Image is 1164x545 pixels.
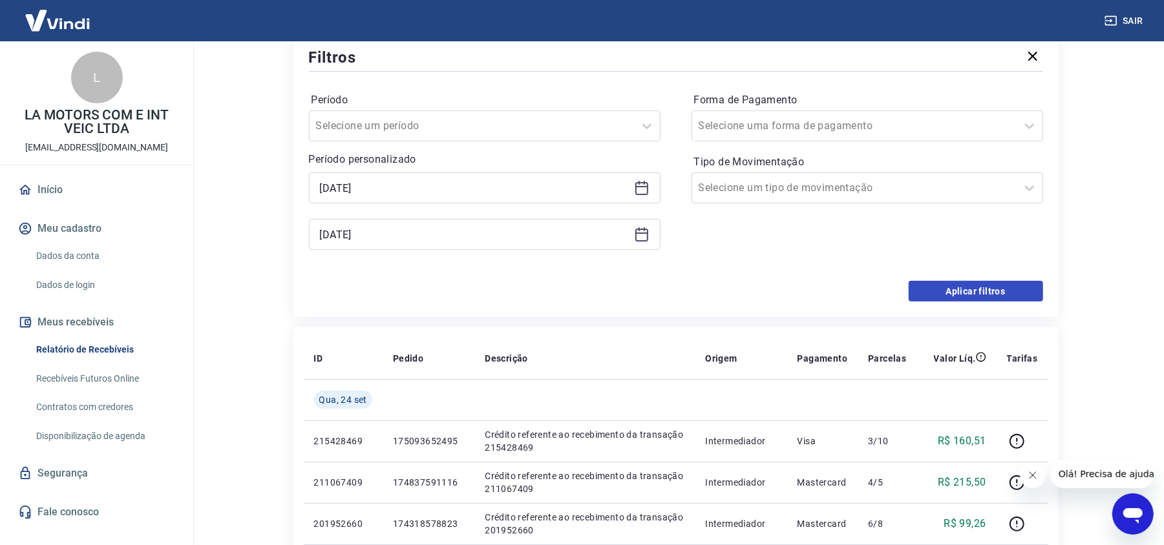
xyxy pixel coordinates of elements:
[309,152,661,167] p: Período personalizado
[944,516,986,531] p: R$ 99,26
[705,476,776,489] p: Intermediador
[16,308,178,336] button: Meus recebíveis
[31,336,178,363] a: Relatório de Recebíveis
[314,517,372,530] p: 201952660
[320,178,629,198] input: Data inicial
[314,435,372,447] p: 215428469
[393,517,464,530] p: 174318578823
[694,92,1041,108] label: Forma de Pagamento
[694,154,1041,170] label: Tipo de Movimentação
[938,475,986,490] p: R$ 215,50
[705,352,737,365] p: Origem
[31,243,178,269] a: Dados da conta
[16,459,178,488] a: Segurança
[16,214,178,243] button: Meu cadastro
[71,52,123,103] div: L
[485,469,684,495] p: Crédito referente ao recebimento da transação 211067409
[485,352,528,365] p: Descrição
[868,517,906,530] p: 6/8
[31,272,178,298] a: Dados de login
[868,476,906,489] p: 4/5
[10,108,183,136] p: LA MOTORS COM E INT VEIC LTDA
[314,352,323,365] p: ID
[705,517,776,530] p: Intermediador
[320,225,629,244] input: Data final
[1112,493,1154,535] iframe: Botão para abrir a janela de mensagens
[393,352,423,365] p: Pedido
[1051,460,1154,488] iframe: Mensagem da empresa
[393,435,464,447] p: 175093652495
[312,92,658,108] label: Período
[868,352,906,365] p: Parcelas
[868,435,906,447] p: 3/10
[314,476,372,489] p: 211067409
[1020,462,1046,488] iframe: Fechar mensagem
[16,176,178,204] a: Início
[798,435,848,447] p: Visa
[31,394,178,420] a: Contratos com credores
[25,141,168,154] p: [EMAIL_ADDRESS][DOMAIN_NAME]
[798,476,848,489] p: Mastercard
[16,498,178,526] a: Fale conosco
[16,1,100,40] img: Vindi
[934,352,976,365] p: Valor Líq.
[798,517,848,530] p: Mastercard
[309,47,357,68] h5: Filtros
[393,476,464,489] p: 174837591116
[319,393,367,406] span: Qua, 24 set
[938,433,986,449] p: R$ 160,51
[1007,352,1038,365] p: Tarifas
[31,423,178,449] a: Disponibilização de agenda
[485,428,684,454] p: Crédito referente ao recebimento da transação 215428469
[705,435,776,447] p: Intermediador
[31,365,178,392] a: Recebíveis Futuros Online
[8,9,109,19] span: Olá! Precisa de ajuda?
[485,511,684,537] p: Crédito referente ao recebimento da transação 201952660
[909,281,1043,302] button: Aplicar filtros
[1102,9,1148,33] button: Sair
[798,352,848,365] p: Pagamento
